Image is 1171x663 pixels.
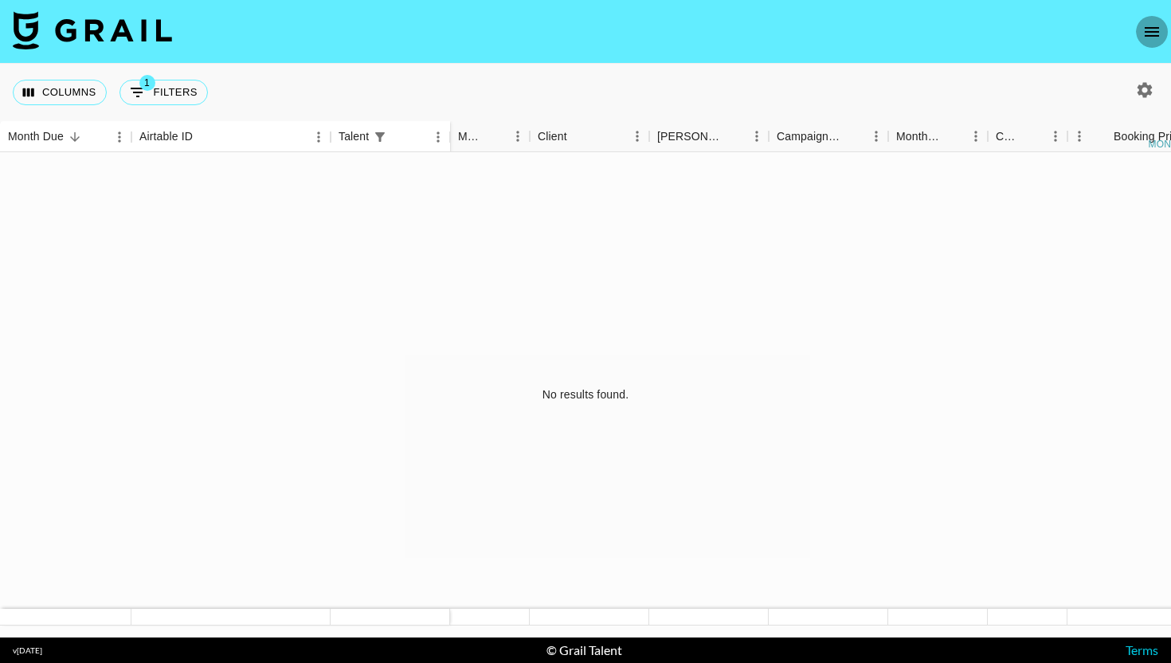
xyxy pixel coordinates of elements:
div: Month Due [8,121,64,152]
div: Airtable ID [139,121,193,152]
img: Grail Talent [13,11,172,49]
button: Sort [942,125,964,147]
div: Manager [450,121,530,152]
div: Manager [458,121,484,152]
button: Sort [567,125,589,147]
button: Menu [1067,124,1091,148]
div: Booker [649,121,769,152]
div: Campaign (Type) [777,121,842,152]
div: Currency [996,121,1021,152]
div: Client [538,121,567,152]
div: © Grail Talent [546,642,622,658]
button: Menu [864,124,888,148]
div: Talent [331,121,450,152]
button: Sort [484,125,506,147]
button: Menu [745,124,769,148]
div: v [DATE] [13,645,42,656]
button: Sort [1021,125,1044,147]
button: Show filters [119,80,208,105]
button: Menu [1044,124,1067,148]
div: Month Due [888,121,988,152]
div: [PERSON_NAME] [657,121,723,152]
button: Show filters [369,126,391,148]
button: Menu [625,124,649,148]
div: Month Due [896,121,942,152]
span: 1 [139,75,155,91]
div: Talent [339,121,369,152]
div: Airtable ID [131,121,331,152]
button: Select columns [13,80,107,105]
div: Campaign (Type) [769,121,888,152]
div: Currency [988,121,1067,152]
div: Client [530,121,649,152]
button: Sort [1091,125,1114,147]
button: Sort [842,125,864,147]
a: Terms [1126,642,1158,657]
button: Sort [193,126,215,148]
button: Menu [964,124,988,148]
button: open drawer [1136,16,1168,48]
button: Menu [506,124,530,148]
button: Menu [307,125,331,149]
div: 1 active filter [369,126,391,148]
button: Menu [108,125,131,149]
button: Menu [426,125,450,149]
button: Sort [64,126,86,148]
button: Sort [723,125,745,147]
button: Sort [391,126,413,148]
